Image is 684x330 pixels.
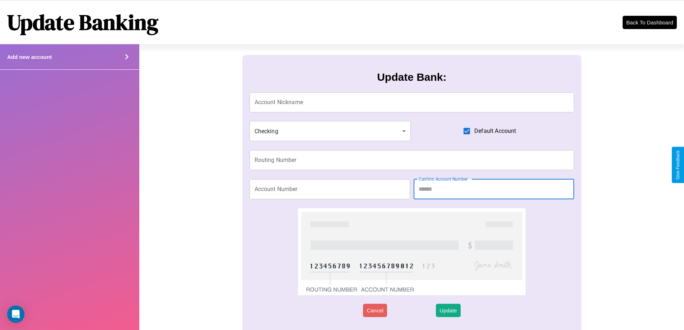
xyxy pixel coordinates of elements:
[7,306,24,323] div: Open Intercom Messenger
[474,127,516,135] span: Default Account
[419,176,468,182] label: Confirm Account Number
[7,8,158,37] h1: Update Banking
[298,208,525,295] img: check
[623,16,677,29] button: Back To Dashboard
[377,71,446,83] h3: Update Bank:
[7,54,52,60] h4: Add new account
[436,304,460,317] button: Update
[675,150,680,180] div: Give Feedback
[363,304,387,317] button: Cancel
[250,121,411,141] div: Checking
